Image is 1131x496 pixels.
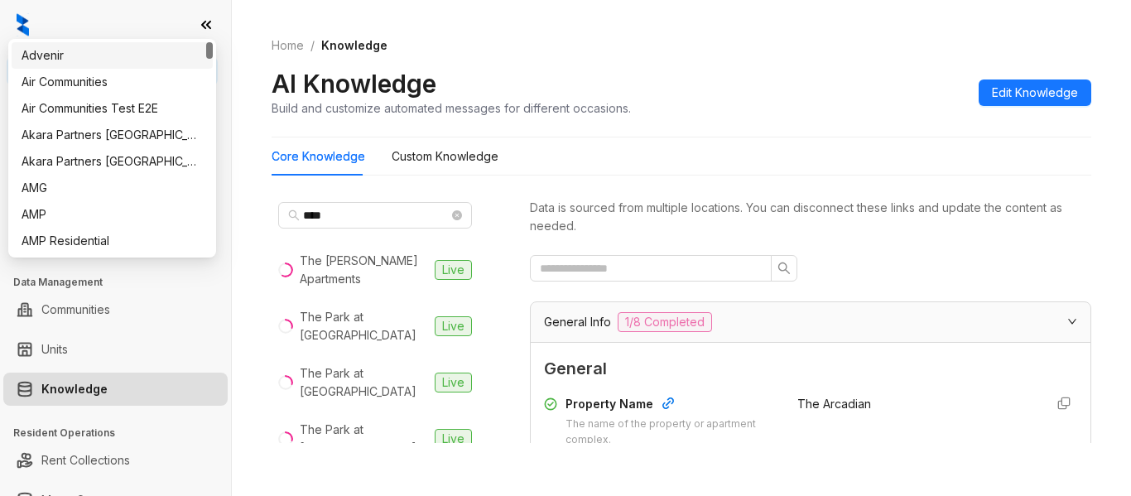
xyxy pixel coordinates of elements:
[618,312,712,332] span: 1/8 Completed
[41,373,108,406] a: Knowledge
[12,201,213,228] div: AMP
[1067,316,1077,326] span: expanded
[272,99,631,117] div: Build and customize automated messages for different occasions.
[300,252,428,288] div: The [PERSON_NAME] Apartments
[22,232,203,250] div: AMP Residential
[41,444,130,477] a: Rent Collections
[288,209,300,221] span: search
[13,275,231,290] h3: Data Management
[3,222,228,255] li: Collections
[435,316,472,336] span: Live
[300,421,428,457] div: The Park at [GEOGRAPHIC_DATA]
[435,260,472,280] span: Live
[435,373,472,392] span: Live
[41,333,68,366] a: Units
[12,122,213,148] div: Akara Partners Nashville
[321,38,387,52] span: Knowledge
[12,175,213,201] div: AMG
[22,46,203,65] div: Advenir
[530,199,1091,235] div: Data is sourced from multiple locations. You can disconnect these links and update the content as...
[272,68,436,99] h2: AI Knowledge
[12,95,213,122] div: Air Communities Test E2E
[310,36,315,55] li: /
[565,395,777,417] div: Property Name
[13,426,231,441] h3: Resident Operations
[544,356,1077,382] span: General
[777,262,791,275] span: search
[3,182,228,215] li: Leasing
[22,73,203,91] div: Air Communities
[272,147,365,166] div: Core Knowledge
[12,228,213,254] div: AMP Residential
[22,205,203,224] div: AMP
[3,111,228,144] li: Leads
[12,69,213,95] div: Air Communities
[3,444,228,477] li: Rent Collections
[300,364,428,401] div: The Park at [GEOGRAPHIC_DATA]
[12,148,213,175] div: Akara Partners Phoenix
[531,302,1090,342] div: General Info1/8 Completed
[435,429,472,449] span: Live
[979,79,1091,106] button: Edit Knowledge
[3,293,228,326] li: Communities
[565,417,777,448] div: The name of the property or apartment complex.
[452,210,462,220] span: close-circle
[3,373,228,406] li: Knowledge
[797,397,871,411] span: The Arcadian
[22,152,203,171] div: Akara Partners [GEOGRAPHIC_DATA]
[22,179,203,197] div: AMG
[22,99,203,118] div: Air Communities Test E2E
[3,333,228,366] li: Units
[392,147,498,166] div: Custom Knowledge
[268,36,307,55] a: Home
[992,84,1078,102] span: Edit Knowledge
[22,126,203,144] div: Akara Partners [GEOGRAPHIC_DATA]
[300,308,428,344] div: The Park at [GEOGRAPHIC_DATA]
[41,293,110,326] a: Communities
[17,13,29,36] img: logo
[12,42,213,69] div: Advenir
[544,313,611,331] span: General Info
